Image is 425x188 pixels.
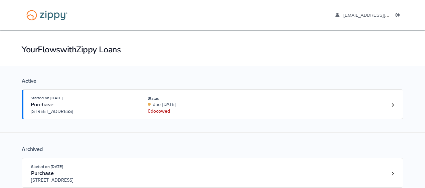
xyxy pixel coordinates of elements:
img: Logo [22,7,72,24]
a: Loan number 4231650 [388,100,398,110]
a: Log out [396,13,403,19]
a: Open loan 4178210 [22,158,403,188]
a: edit profile [335,13,420,19]
span: Purchase [31,170,54,177]
div: due [DATE] [148,101,237,108]
div: 0 doc owed [148,108,237,115]
a: Loan number 4178210 [388,169,398,179]
div: Archived [22,146,403,153]
span: [STREET_ADDRESS] [31,177,133,184]
span: [STREET_ADDRESS] [31,108,133,115]
span: chiltonjp26@gmail.com [343,13,420,18]
span: Purchase [31,101,53,108]
a: Open loan 4231650 [22,89,403,119]
div: Status [148,95,237,101]
h1: Your Flows with Zippy Loans [22,44,403,55]
span: Started on [DATE] [31,164,63,169]
div: Active [22,78,403,84]
span: Started on [DATE] [31,96,62,100]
